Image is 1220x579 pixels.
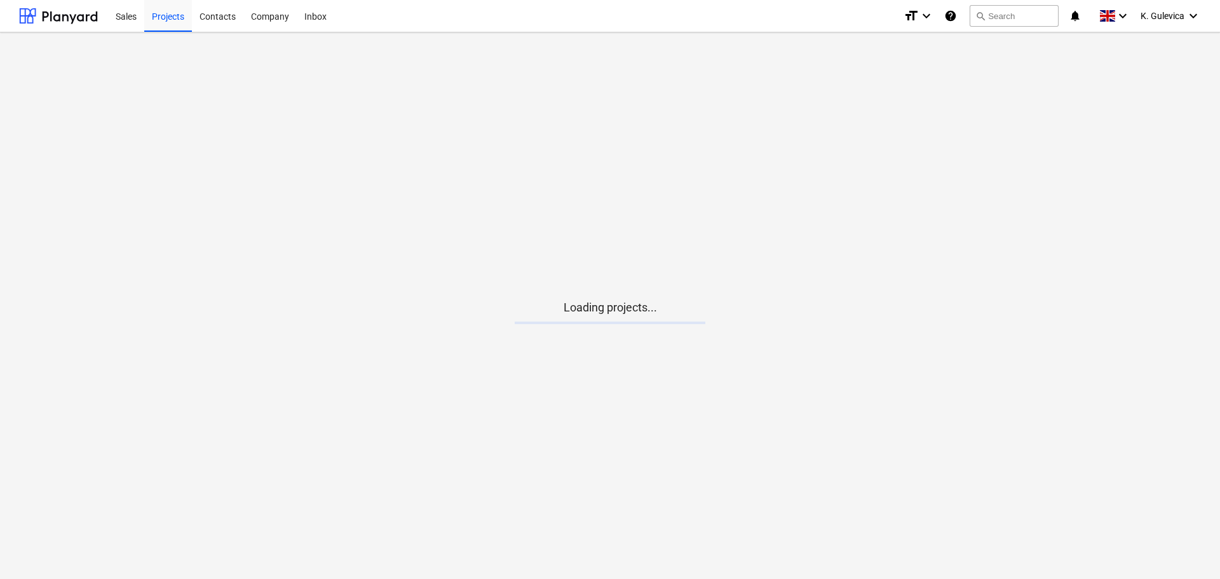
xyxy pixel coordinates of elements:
[919,8,934,24] i: keyboard_arrow_down
[515,300,705,315] p: Loading projects...
[904,8,919,24] i: format_size
[1115,8,1130,24] i: keyboard_arrow_down
[1141,11,1184,21] span: K. Gulevica
[1186,8,1201,24] i: keyboard_arrow_down
[975,11,986,21] span: search
[1069,8,1081,24] i: notifications
[970,5,1059,27] button: Search
[944,8,957,24] i: Knowledge base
